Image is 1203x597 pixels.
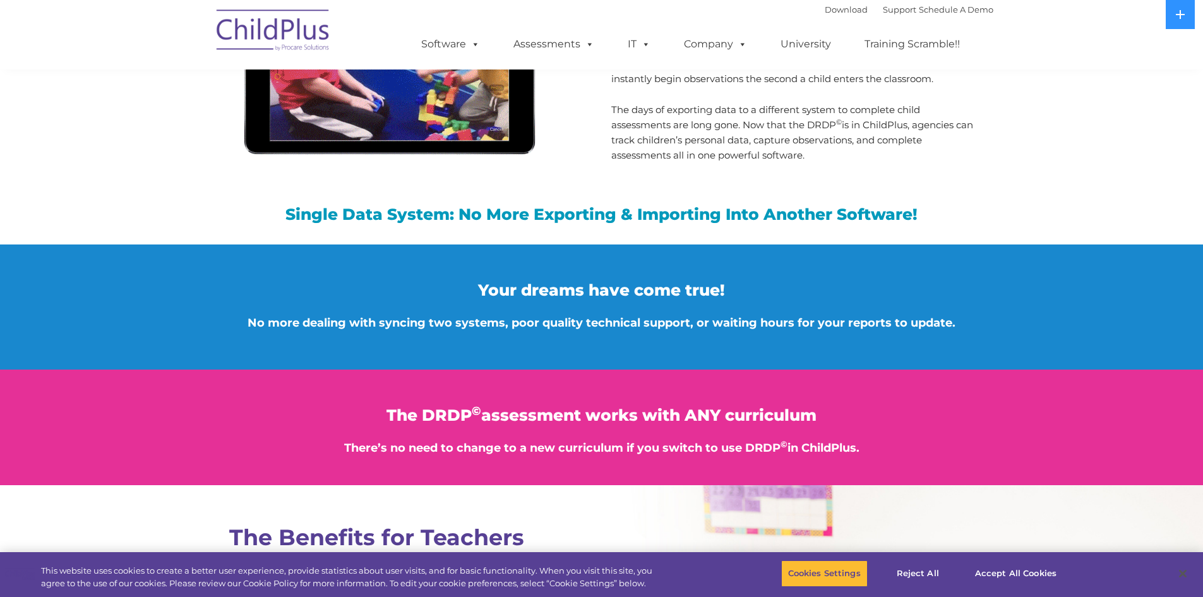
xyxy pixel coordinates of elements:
p: The days of exporting data to a different system to complete child assessments are long gone. Now... [611,102,974,163]
a: Software [409,32,493,57]
button: Cookies Settings [781,560,868,587]
div: This website uses cookies to create a better user experience, provide statistics about user visit... [41,565,662,589]
strong: The Benefits for Teachers [229,524,524,551]
a: University [768,32,844,57]
a: Support [883,4,916,15]
sup: © [472,404,481,418]
span: Your dreams have come true! [478,280,725,299]
a: Schedule A Demo [919,4,993,15]
span: There’s no need to change to a new curriculum if you switch to use DRDP in ChildPlus. [344,441,859,455]
span: The DRDP assessment works with ANY curriculum [386,406,817,425]
a: Download [825,4,868,15]
span: Single Data System: No More Exporting & Importing Into Another Software! [285,205,918,224]
a: IT [615,32,663,57]
sup: © [836,118,842,126]
sup: © [781,439,787,449]
a: Company [671,32,760,57]
img: ChildPlus by Procare Solutions [210,1,337,64]
a: Training Scramble!! [852,32,973,57]
span: No more dealing with syncing two systems, poor quality technical support, or waiting hours for yo... [248,316,955,330]
button: Close [1169,560,1197,588]
a: Assessments [501,32,607,57]
font: | [825,4,993,15]
button: Accept All Cookies [968,560,1063,587]
button: Reject All [878,560,957,587]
